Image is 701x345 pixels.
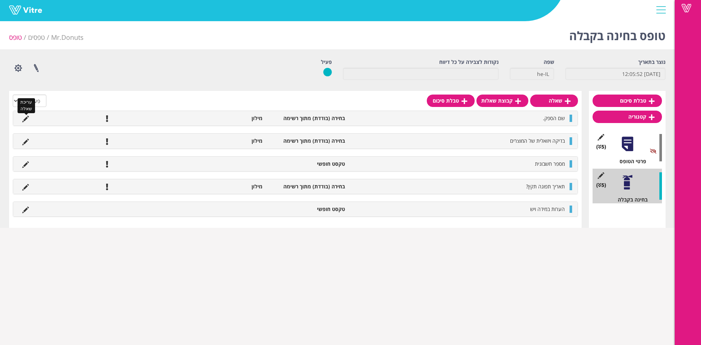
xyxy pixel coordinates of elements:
[593,95,662,107] a: טבלת סיכום
[544,58,554,66] label: שפה
[530,206,565,212] span: הערות במידה ויש
[569,18,666,49] h1: טופס בחינה בקבלה
[526,183,565,190] span: תאריך תפוגה תקין?
[593,111,662,123] a: קטגוריה
[184,183,266,190] li: מילון
[638,58,666,66] label: נוצר בתאריך
[266,183,349,190] li: בחירה (בודדת) מתוך רשימה
[476,95,528,107] a: קבוצת שאלות
[598,196,662,203] div: בחינה בקבלה
[51,33,84,42] span: 396
[184,137,266,145] li: מילון
[266,115,349,122] li: בחירה (בודדת) מתוך רשימה
[321,58,332,66] label: פעיל
[323,68,332,77] img: yes
[266,137,349,145] li: בחירה (בודדת) מתוך רשימה
[18,98,35,113] div: עריכת שאלה
[266,206,349,213] li: טקסט חופשי
[598,158,662,165] div: פרטי הטופס
[266,160,349,168] li: טקסט חופשי
[535,160,565,167] span: מספר חשבונית
[596,143,606,150] span: (5 )
[439,58,499,66] label: נקודות לצבירה על כל דיווח
[427,95,475,107] a: טבלת סיכום
[9,33,28,42] li: טופס
[510,137,565,144] span: בדיקה ויזואלית של המוצרים
[596,181,606,189] span: (5 )
[184,115,266,122] li: מילון
[543,115,565,122] span: שם הספק.
[530,95,578,107] a: שאלה
[28,33,45,42] a: טפסים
